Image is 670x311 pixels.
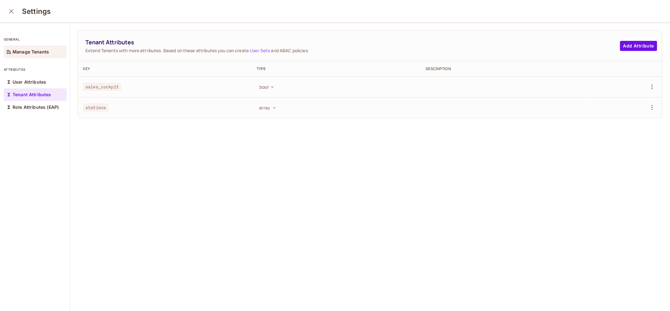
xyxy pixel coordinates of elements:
[22,7,51,16] h3: Settings
[13,49,49,54] p: Manage Tenants
[83,83,121,91] span: sales_cockpit
[83,66,247,71] div: Key
[620,41,657,51] button: Add Attribute
[83,103,108,112] span: stations
[85,38,620,46] span: Tenant Attributes
[257,103,278,113] button: array
[13,80,46,85] p: User Attributes
[257,82,277,92] button: bool
[5,5,18,18] button: close
[250,47,270,53] a: User Sets
[4,37,67,42] p: general
[13,92,51,97] p: Tenant Attributes
[257,66,416,71] div: Type
[13,105,59,110] p: Role Attributes (EAP)
[85,47,620,53] span: Extend Tenants with more attributes. Based on these attributes you can create and ABAC policies.
[4,67,67,72] p: attributes
[426,66,585,71] div: Description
